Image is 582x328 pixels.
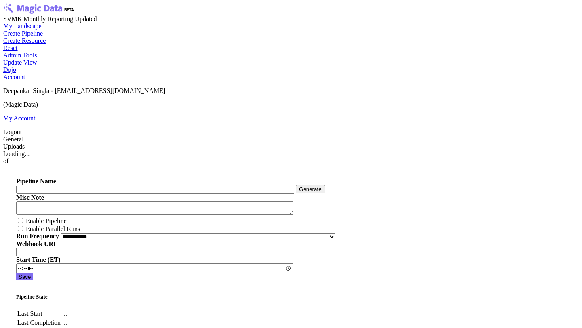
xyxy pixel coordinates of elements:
[26,225,80,232] label: Enable Parallel Runs
[16,240,58,247] b: Webhook URL
[3,23,42,29] a: My Landscape
[3,37,46,44] a: Create Resource
[16,194,44,201] b: Misc Note
[62,310,67,317] span: ...
[3,74,25,80] a: Account
[17,319,61,327] td: Last Completion
[26,217,67,224] label: Enable Pipeline
[3,59,37,66] a: Update View
[3,143,579,150] div: Uploads
[16,273,33,280] button: Save
[62,319,67,326] span: ...
[3,87,579,95] p: Deepankar Singla - [EMAIL_ADDRESS][DOMAIN_NAME]
[3,136,579,143] div: General
[3,44,18,51] a: Reset
[3,158,8,164] span: of
[16,178,56,185] b: Pipeline Name
[16,233,59,240] b: Run Frequency
[16,294,566,300] h5: Pipeline State
[3,15,97,22] span: SVMK Monthly Reporting Updated
[3,66,16,73] a: Dojo
[3,101,579,108] p: (Magic Data)
[16,256,61,263] b: Start Time (ET)
[3,52,37,59] a: Admin Tools
[296,185,325,193] button: Generate
[3,128,22,135] a: Logout
[3,30,43,37] a: Create Pipeline
[3,3,74,14] img: beta-logo.png
[17,310,61,318] td: Last Start
[3,150,579,158] div: Loading...
[3,115,579,122] a: My Account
